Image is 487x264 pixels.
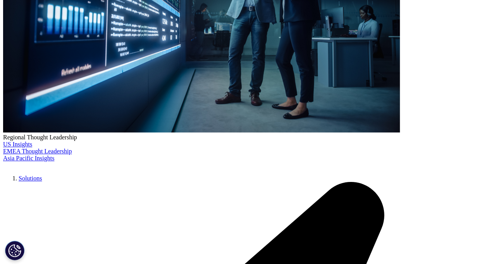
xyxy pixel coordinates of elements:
a: US Insights [3,141,32,147]
a: EMEA Thought Leadership [3,148,72,154]
a: Solutions [19,175,42,182]
div: Regional Thought Leadership [3,134,484,141]
button: Cookie Settings [5,241,24,260]
a: Asia Pacific Insights [3,155,54,161]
